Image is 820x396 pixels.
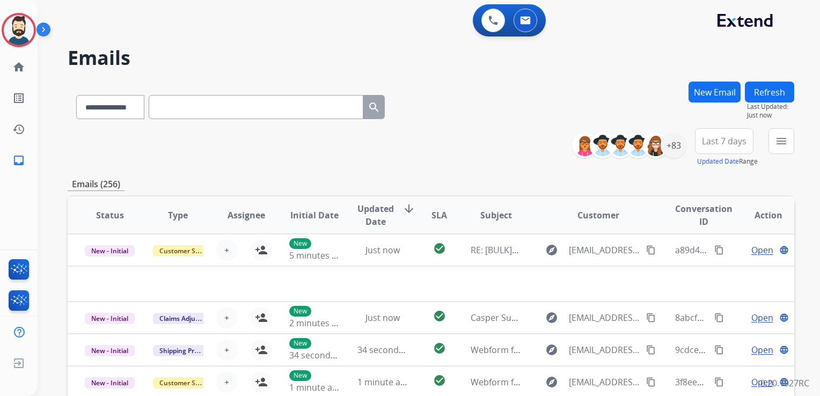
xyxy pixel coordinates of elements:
[368,101,380,114] mat-icon: search
[402,202,415,215] mat-icon: arrow_downward
[224,343,229,356] span: +
[569,244,640,256] span: [EMAIL_ADDRESS][DOMAIN_NAME]
[726,196,794,234] th: Action
[289,317,347,329] span: 2 minutes ago
[289,338,311,349] p: New
[775,135,788,148] mat-icon: menu
[357,376,411,388] span: 1 minute ago
[646,377,656,387] mat-icon: content_copy
[255,244,268,256] mat-icon: person_add
[569,343,640,356] span: [EMAIL_ADDRESS][DOMAIN_NAME]
[96,209,124,222] span: Status
[545,311,558,324] mat-icon: explore
[153,377,223,388] span: Customer Support
[4,15,34,45] img: avatar
[12,92,25,105] mat-icon: list_alt
[569,376,640,388] span: [EMAIL_ADDRESS][DOMAIN_NAME]
[153,313,226,324] span: Claims Adjudication
[646,245,656,255] mat-icon: content_copy
[431,209,447,222] span: SLA
[545,376,558,388] mat-icon: explore
[433,242,446,255] mat-icon: check_circle
[255,343,268,356] mat-icon: person_add
[153,245,223,256] span: Customer Support
[471,244,742,256] span: RE: [BULK] Action required: Extend claim approved for replacement
[695,128,753,154] button: Last 7 days
[714,345,724,355] mat-icon: content_copy
[12,154,25,167] mat-icon: inbox
[779,245,789,255] mat-icon: language
[433,374,446,387] mat-icon: check_circle
[714,377,724,387] mat-icon: content_copy
[85,245,135,256] span: New - Initial
[216,339,238,361] button: +
[545,244,558,256] mat-icon: explore
[480,209,512,222] span: Subject
[357,344,420,356] span: 34 seconds ago
[357,202,394,228] span: Updated Date
[255,376,268,388] mat-icon: person_add
[85,377,135,388] span: New - Initial
[289,250,347,261] span: 5 minutes ago
[289,306,311,317] p: New
[224,244,229,256] span: +
[290,209,339,222] span: Initial Date
[471,376,714,388] span: Webform from [EMAIL_ADDRESS][DOMAIN_NAME] on [DATE]
[85,345,135,356] span: New - Initial
[751,244,773,256] span: Open
[471,344,714,356] span: Webform from [EMAIL_ADDRESS][DOMAIN_NAME] on [DATE]
[68,47,794,69] h2: Emails
[569,311,640,324] span: [EMAIL_ADDRESS][DOMAIN_NAME]
[751,343,773,356] span: Open
[760,377,809,390] p: 0.20.1027RC
[661,133,686,158] div: +83
[751,376,773,388] span: Open
[714,245,724,255] mat-icon: content_copy
[216,371,238,393] button: +
[289,382,342,393] span: 1 minute ago
[85,313,135,324] span: New - Initial
[68,178,125,191] p: Emails (256)
[675,202,733,228] span: Conversation ID
[747,102,794,111] span: Last Updated:
[12,61,25,74] mat-icon: home
[12,123,25,136] mat-icon: history
[779,345,789,355] mat-icon: language
[216,239,238,261] button: +
[702,139,746,143] span: Last 7 days
[646,313,656,322] mat-icon: content_copy
[168,209,188,222] span: Type
[745,82,794,102] button: Refresh
[747,111,794,120] span: Just now
[433,342,446,355] mat-icon: check_circle
[433,310,446,322] mat-icon: check_circle
[289,238,311,249] p: New
[697,157,739,166] button: Updated Date
[289,349,352,361] span: 34 seconds ago
[224,311,229,324] span: +
[224,376,229,388] span: +
[289,370,311,381] p: New
[153,345,226,356] span: Shipping Protection
[365,244,400,256] span: Just now
[751,311,773,324] span: Open
[471,312,535,324] span: Casper Support
[545,343,558,356] mat-icon: explore
[779,313,789,322] mat-icon: language
[228,209,265,222] span: Assignee
[365,312,400,324] span: Just now
[714,313,724,322] mat-icon: content_copy
[646,345,656,355] mat-icon: content_copy
[577,209,619,222] span: Customer
[216,307,238,328] button: +
[697,157,758,166] span: Range
[255,311,268,324] mat-icon: person_add
[689,82,741,102] button: New Email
